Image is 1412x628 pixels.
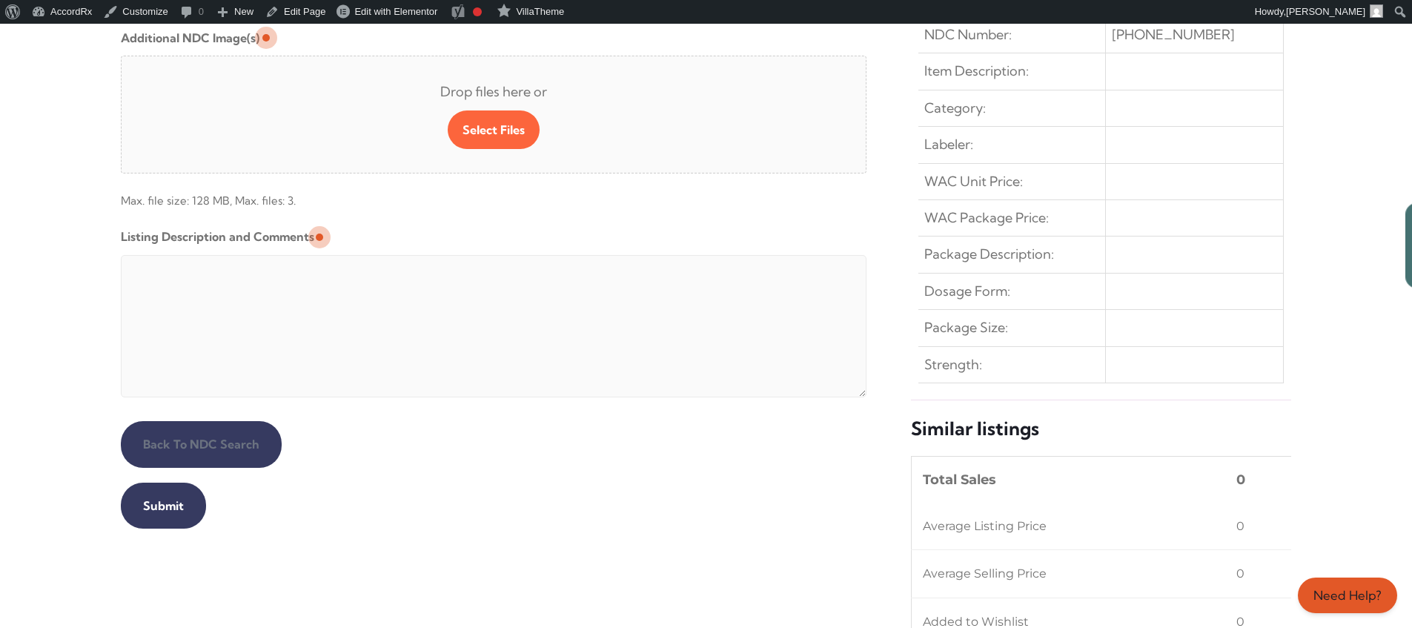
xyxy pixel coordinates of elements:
[1236,562,1244,586] span: 0
[1286,6,1365,17] span: [PERSON_NAME]
[924,170,1023,194] span: WAC Unit Price:
[924,59,1029,83] span: Item Description:
[145,80,843,104] span: Drop files here or
[1112,23,1235,47] span: [PHONE_NUMBER]
[121,26,259,50] label: Additional NDC Image(s)
[121,225,314,248] label: Listing Description and Comments
[121,483,206,529] input: Submit
[448,110,540,149] button: select files, additional ndc image(s)
[911,417,1291,441] h5: Similar listings
[924,23,1012,47] span: NDC Number:
[924,280,1010,303] span: Dosage Form:
[924,96,986,120] span: Category:
[924,133,973,156] span: Labeler:
[924,353,982,377] span: Strength:
[473,7,482,16] div: Focus keyphrase not set
[924,206,1049,230] span: WAC Package Price:
[923,562,1047,586] span: Average Selling Price
[923,515,1047,538] span: Average Listing Price
[121,179,867,213] span: Max. file size: 128 MB, Max. files: 3.
[1236,515,1244,538] span: 0
[121,421,282,467] input: Back to NDC Search
[1298,578,1397,613] a: Need Help?
[924,242,1054,266] span: Package Description:
[354,6,437,17] span: Edit with Elementor
[924,316,1008,340] span: Package Size:
[923,468,996,492] span: Total Sales
[1236,468,1245,492] span: 0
